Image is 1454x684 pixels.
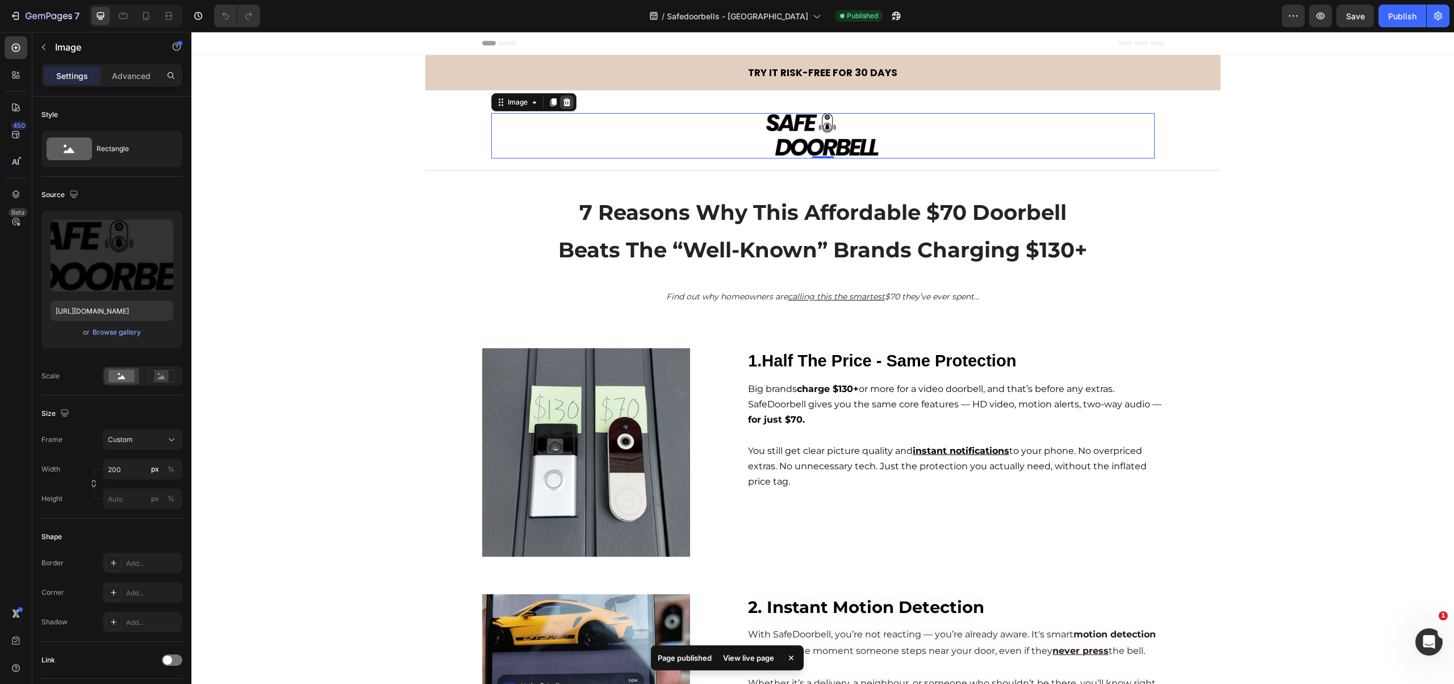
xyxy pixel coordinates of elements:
[168,464,174,474] div: %
[1388,10,1417,22] div: Publish
[41,371,60,381] div: Scale
[214,5,260,27] div: Undo/Redo
[662,10,665,22] span: /
[475,260,788,270] i: Find out why homeowners are $70 they’ve ever spent...
[847,11,878,21] span: Published
[1346,11,1365,21] span: Save
[721,414,818,424] u: instant notifications
[41,494,62,504] label: Height
[151,494,159,504] div: px
[103,459,182,479] input: px%
[314,65,339,76] div: Image
[51,220,173,291] img: preview-image
[1439,611,1448,620] span: 1
[1378,5,1426,27] button: Publish
[103,489,182,509] input: px%
[11,121,27,130] div: 450
[41,464,60,474] label: Width
[83,326,90,339] span: or
[126,588,179,598] div: Add...
[557,382,613,393] strong: for just $70.
[56,70,88,82] p: Settings
[74,9,80,23] p: 7
[41,406,72,422] div: Size
[41,587,64,598] div: Corner
[1336,5,1374,27] button: Save
[41,558,64,568] div: Border
[716,650,781,666] div: View live page
[168,494,174,504] div: %
[126,558,179,569] div: Add...
[41,435,62,445] label: Frame
[41,187,81,203] div: Source
[9,208,27,217] div: Beta
[557,352,970,393] span: Big brands or more for a video doorbell, and that’s before any extras. SafeDoorbell gives you the...
[291,316,499,525] img: gempages_570336046982628576-6715f819-38e6-4736-8a30-4fd14c5af4ae.png
[164,492,178,506] button: px
[92,327,141,338] button: Browse gallery
[148,462,162,476] button: %
[108,435,133,445] span: Custom
[605,352,667,362] strong: charge $130+
[103,429,182,450] button: Custom
[667,10,808,22] span: Safedoorbells - [GEOGRAPHIC_DATA]
[51,301,173,321] input: https://example.com/image.jpg
[861,614,917,624] u: never press
[93,327,141,337] div: Browse gallery
[557,34,706,48] strong: TRY IT RISK-FREE FOR 30 DAYS
[41,532,62,542] div: Shape
[557,414,955,455] span: You still get clear picture quality and to your phone. No overpriced extras. No unnecessary tech....
[557,565,793,585] span: 2. Instant Motion Detection
[5,5,85,27] button: 7
[97,136,166,162] div: Rectangle
[1415,628,1443,656] iframe: Intercom live chat
[41,110,58,120] div: Style
[126,618,179,628] div: Add...
[41,655,55,665] div: Link
[55,40,152,54] p: Image
[151,464,159,474] div: px
[191,32,1454,684] iframe: Design area
[596,260,693,270] u: calling this the smartest
[367,205,896,231] span: Beats The “Well-Known” Brands Charging $130+
[575,81,688,124] img: gempages_570336046982628576-2d8b76e5-7df9-479b-8d08-5952a7ec20e6.png
[557,320,825,338] strong: 1.Half The Price - Same Protection
[148,492,162,506] button: %
[658,652,712,664] p: Page published
[557,597,964,624] span: With SafeDoorbell, you’re not reacting — you’re already aware. It's smart you the moment someone ...
[41,617,68,627] div: Shadow
[388,168,875,193] span: 7 Reasons Why This Affordable $70 Doorbell
[164,462,178,476] button: px
[112,70,151,82] p: Advanced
